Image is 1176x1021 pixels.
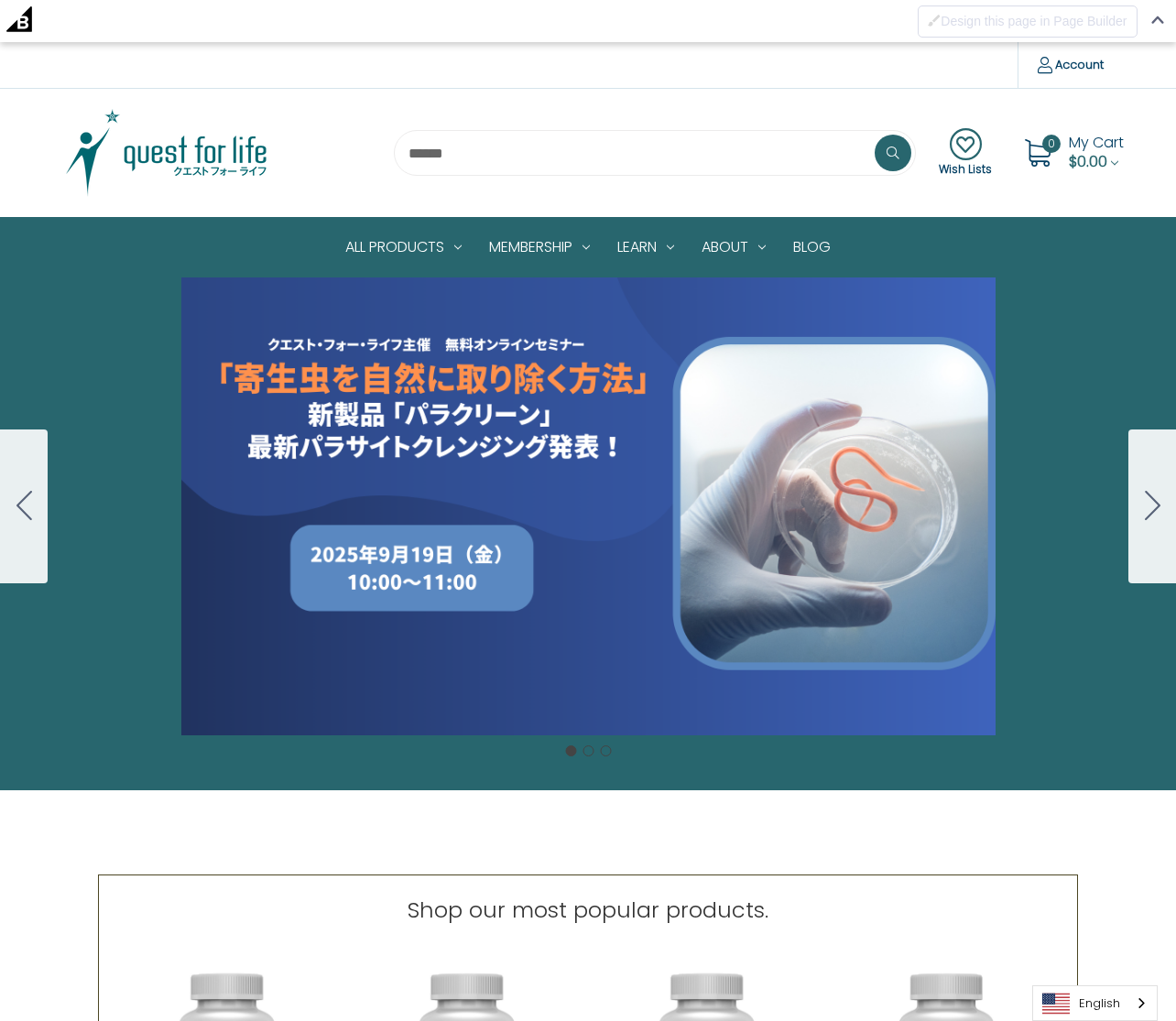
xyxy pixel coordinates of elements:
a: Membership [475,218,604,277]
span: 0 [1042,135,1061,153]
button: Disabled brush to Design this page in Page Builder Design this page in Page Builder [918,5,1137,38]
img: Quest Group [52,107,281,199]
aside: Language selected: English [1032,985,1158,1021]
img: Disabled brush to Design this page in Page Builder [928,14,941,27]
img: Close Admin Bar [1151,16,1164,24]
a: English [1033,986,1157,1020]
div: Language [1032,985,1158,1021]
p: Shop our most popular products. [408,894,768,927]
button: Go to slide 2 [583,745,593,756]
button: Go to slide 1 [565,745,576,756]
a: About [688,218,779,277]
a: All Products [332,218,475,277]
button: Go to slide 3 [600,745,611,756]
span: Design this page in Page Builder [941,14,1127,28]
a: Wish Lists [939,128,992,178]
span: $0.00 [1069,151,1107,172]
a: Cart with 0 items [1069,132,1124,172]
a: Learn [604,218,688,277]
span: My Cart [1069,132,1124,153]
a: Blog [779,218,844,277]
a: Account [1018,42,1123,88]
button: Go to slide 2 [1128,429,1176,583]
